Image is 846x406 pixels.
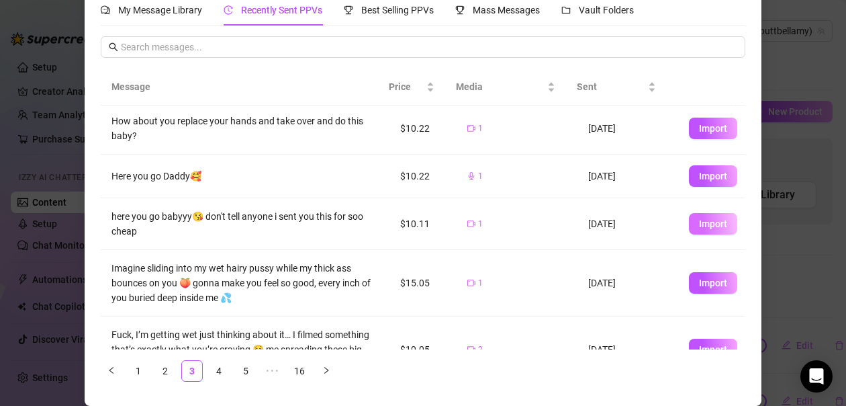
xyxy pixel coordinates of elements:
[577,250,678,317] td: [DATE]
[579,5,634,15] span: Vault Folders
[389,198,457,250] td: $10.11
[101,360,122,382] button: left
[699,344,727,355] span: Import
[467,124,475,132] span: video-camera
[322,366,330,374] span: right
[154,360,176,382] li: 2
[111,261,379,305] div: Imagine sliding into my wet hairy pussy while my thick ass bounces on you 🍑 gonna make you feel s...
[389,79,424,94] span: Price
[316,360,337,382] li: Next Page
[699,171,727,181] span: Import
[478,343,483,356] span: 2
[289,361,310,381] a: 16
[561,5,571,15] span: folder
[577,103,678,155] td: [DATE]
[111,114,379,143] div: How about you replace your hands and take over and do this baby?
[208,360,230,382] li: 4
[101,5,110,15] span: comment
[699,278,727,288] span: Import
[111,327,379,372] div: Fuck, I’m getting wet just thinking about it… I filmed something that’s exactly what you’re cravi...
[128,360,149,382] li: 1
[209,361,229,381] a: 4
[344,5,353,15] span: trophy
[378,69,445,106] th: Price
[467,220,475,228] span: video-camera
[689,165,737,187] button: Import
[478,218,483,231] span: 1
[224,5,233,15] span: history
[109,42,118,52] span: search
[689,272,737,294] button: Import
[478,122,483,135] span: 1
[389,317,457,383] td: $10.05
[289,360,310,382] li: 16
[101,360,122,382] li: Previous Page
[118,5,202,15] span: My Message Library
[478,277,483,290] span: 1
[235,360,256,382] li: 5
[361,5,434,15] span: Best Selling PPVs
[577,198,678,250] td: [DATE]
[455,5,465,15] span: trophy
[389,103,457,155] td: $10.22
[182,361,202,381] a: 3
[111,169,379,184] div: Here you go Daddy🥰
[689,213,737,235] button: Import
[445,69,566,106] th: Media
[566,69,667,106] th: Sent
[467,279,475,287] span: video-camera
[467,172,475,180] span: audio
[107,366,115,374] span: left
[389,250,457,317] td: $15.05
[800,360,833,393] div: Open Intercom Messenger
[262,360,283,382] li: Next 5 Pages
[689,339,737,360] button: Import
[101,69,378,106] th: Message
[699,218,727,229] span: Import
[473,5,540,15] span: Mass Messages
[236,361,256,381] a: 5
[577,155,678,198] td: [DATE]
[577,317,678,383] td: [DATE]
[128,361,148,381] a: 1
[577,79,645,94] span: Sent
[389,155,457,198] td: $10.22
[478,170,483,183] span: 1
[689,118,737,139] button: Import
[155,361,175,381] a: 2
[181,360,203,382] li: 3
[699,123,727,134] span: Import
[316,360,337,382] button: right
[121,40,737,54] input: Search messages...
[241,5,322,15] span: Recently Sent PPVs
[111,209,379,239] div: here you go babyyy😘 don't tell anyone i sent you this for soo cheap
[467,346,475,354] span: video-camera
[262,360,283,382] span: •••
[456,79,545,94] span: Media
